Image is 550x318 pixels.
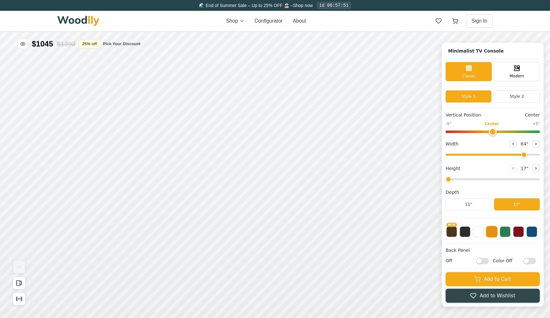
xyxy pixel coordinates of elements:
button: Open All Doors and Drawers [13,277,25,289]
input: Color Off [523,258,536,264]
span: Color Off [493,258,520,264]
button: 15" [494,198,540,210]
h4: Back Panel [446,247,540,254]
span: Vertical Position [446,112,481,118]
span: -5" [446,121,451,127]
span: Classic [462,73,476,79]
img: Woodlly [57,16,99,26]
span: 17 " [519,165,530,172]
div: 1d 06:57:51 [317,2,351,9]
button: Configurator [255,17,283,25]
span: Center [484,121,499,127]
span: 🌊 End of Summer Sale – Up to 25% OFF 🏖️ – [199,3,293,8]
span: Height [446,165,460,172]
button: Red [513,226,524,237]
button: NEW [446,226,457,237]
button: Style 2 [494,90,540,102]
button: About [293,17,306,25]
span: Depth [446,189,459,196]
button: Style 1 [446,90,491,102]
button: Yellow [486,226,497,237]
button: Pick Your Discount [103,41,140,47]
button: Add to Cart [446,272,540,286]
a: Shop now [293,3,313,8]
button: Green [500,226,511,237]
span: NEW [447,223,457,227]
button: Toggle price visibility [18,39,28,49]
h1: Click to rename [446,46,506,56]
button: Sign In [466,14,493,28]
button: View Gallery [13,261,25,273]
span: Center [525,112,540,118]
button: White [473,226,484,237]
button: 11" [446,198,491,210]
span: Modern [510,73,524,79]
span: Off [446,258,473,264]
span: Width [446,140,459,147]
span: +5" [532,121,540,127]
button: Black [460,226,470,237]
button: Blue [526,226,537,237]
input: Off [476,258,489,264]
span: 64 " [519,140,530,147]
button: Add to Wishlist [446,289,540,303]
button: Show Dimensions [13,293,25,305]
img: Gallery [13,261,25,273]
button: Shop [226,17,244,25]
button: 25% off [79,39,100,49]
